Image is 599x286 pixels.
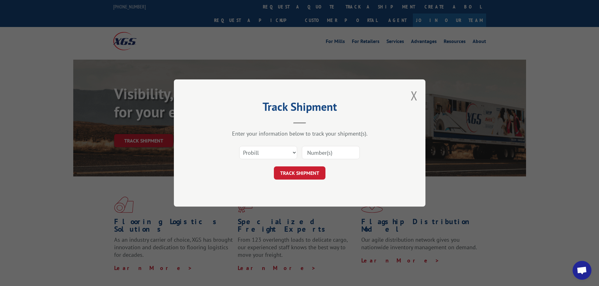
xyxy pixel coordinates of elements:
div: Enter your information below to track your shipment(s). [205,130,394,137]
input: Number(s) [302,146,360,159]
h2: Track Shipment [205,102,394,114]
div: Open chat [573,261,591,280]
button: Close modal [411,87,418,104]
button: TRACK SHIPMENT [274,166,325,180]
